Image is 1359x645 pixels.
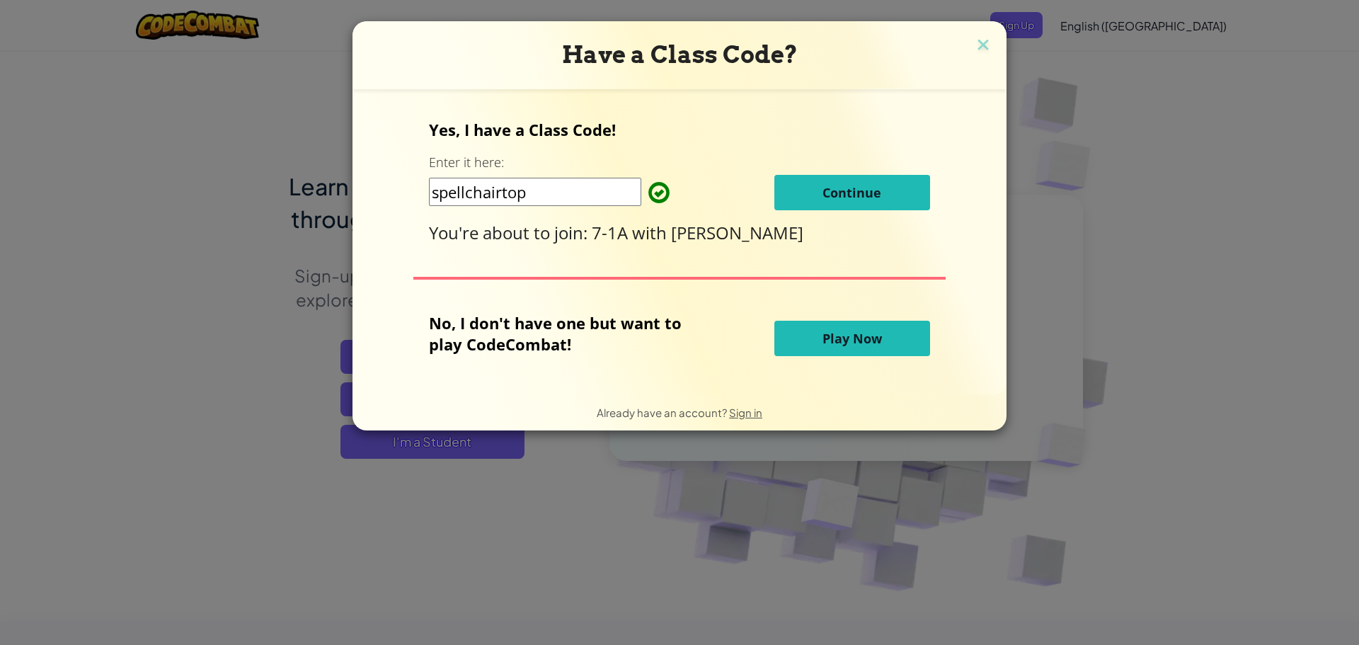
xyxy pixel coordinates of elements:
button: Play Now [774,321,930,356]
span: You're about to join: [429,221,592,244]
span: 7-1A [592,221,632,244]
a: Sign in [729,406,762,419]
span: with [632,221,671,244]
img: close icon [974,35,992,57]
p: Yes, I have a Class Code! [429,119,929,140]
span: Continue [822,184,881,201]
span: Have a Class Code? [562,40,798,69]
label: Enter it here: [429,154,504,171]
span: [PERSON_NAME] [671,221,803,244]
span: Already have an account? [597,406,729,419]
p: No, I don't have one but want to play CodeCombat! [429,312,703,355]
span: Play Now [822,330,882,347]
button: Continue [774,175,930,210]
